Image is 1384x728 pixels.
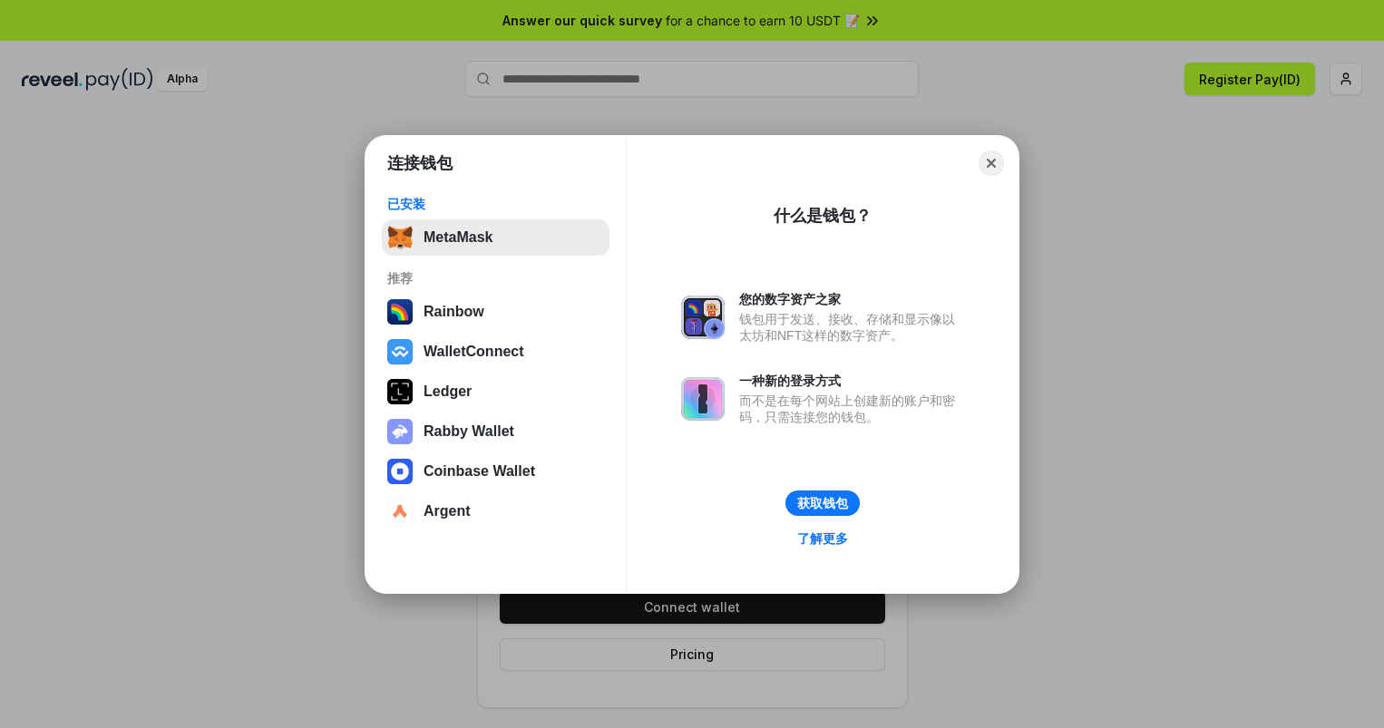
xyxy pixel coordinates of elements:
img: svg+xml,%3Csvg%20width%3D%2228%22%20height%3D%2228%22%20viewBox%3D%220%200%2028%2028%22%20fill%3D... [387,499,413,524]
button: 获取钱包 [785,490,860,516]
div: Rainbow [424,304,484,320]
img: svg+xml,%3Csvg%20xmlns%3D%22http%3A%2F%2Fwww.w3.org%2F2000%2Fsvg%22%20fill%3D%22none%22%20viewBox... [387,419,413,444]
img: svg+xml,%3Csvg%20xmlns%3D%22http%3A%2F%2Fwww.w3.org%2F2000%2Fsvg%22%20fill%3D%22none%22%20viewBox... [681,296,725,339]
button: MetaMask [382,219,609,256]
div: 已安装 [387,196,604,212]
div: Ledger [424,383,472,400]
div: Coinbase Wallet [424,463,535,480]
div: MetaMask [424,229,492,246]
img: svg+xml,%3Csvg%20fill%3D%22none%22%20height%3D%2233%22%20viewBox%3D%220%200%2035%2033%22%20width%... [387,225,413,250]
div: 您的数字资产之家 [739,291,964,307]
div: 而不是在每个网站上创建新的账户和密码，只需连接您的钱包。 [739,393,964,425]
a: 了解更多 [786,527,859,550]
img: svg+xml,%3Csvg%20width%3D%22120%22%20height%3D%22120%22%20viewBox%3D%220%200%20120%20120%22%20fil... [387,299,413,325]
img: svg+xml,%3Csvg%20width%3D%2228%22%20height%3D%2228%22%20viewBox%3D%220%200%2028%2028%22%20fill%3D... [387,459,413,484]
div: 获取钱包 [797,495,848,511]
div: 推荐 [387,270,604,286]
button: Rainbow [382,294,609,330]
h1: 连接钱包 [387,152,453,174]
button: Coinbase Wallet [382,453,609,490]
div: 了解更多 [797,530,848,547]
img: svg+xml,%3Csvg%20xmlns%3D%22http%3A%2F%2Fwww.w3.org%2F2000%2Fsvg%22%20width%3D%2228%22%20height%3... [387,379,413,404]
button: Rabby Wallet [382,413,609,450]
button: Argent [382,493,609,529]
div: 什么是钱包？ [774,205,872,227]
div: 钱包用于发送、接收、存储和显示像以太坊和NFT这样的数字资产。 [739,311,964,344]
button: WalletConnect [382,334,609,370]
img: svg+xml,%3Csvg%20width%3D%2228%22%20height%3D%2228%22%20viewBox%3D%220%200%2028%2028%22%20fill%3D... [387,339,413,364]
div: WalletConnect [424,344,524,360]
div: Rabby Wallet [424,423,514,440]
img: svg+xml,%3Csvg%20xmlns%3D%22http%3A%2F%2Fwww.w3.org%2F2000%2Fsvg%22%20fill%3D%22none%22%20viewBox... [681,377,725,421]
button: Ledger [382,374,609,410]
div: Argent [424,503,471,519]
button: Close [979,150,1004,176]
div: 一种新的登录方式 [739,373,964,389]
